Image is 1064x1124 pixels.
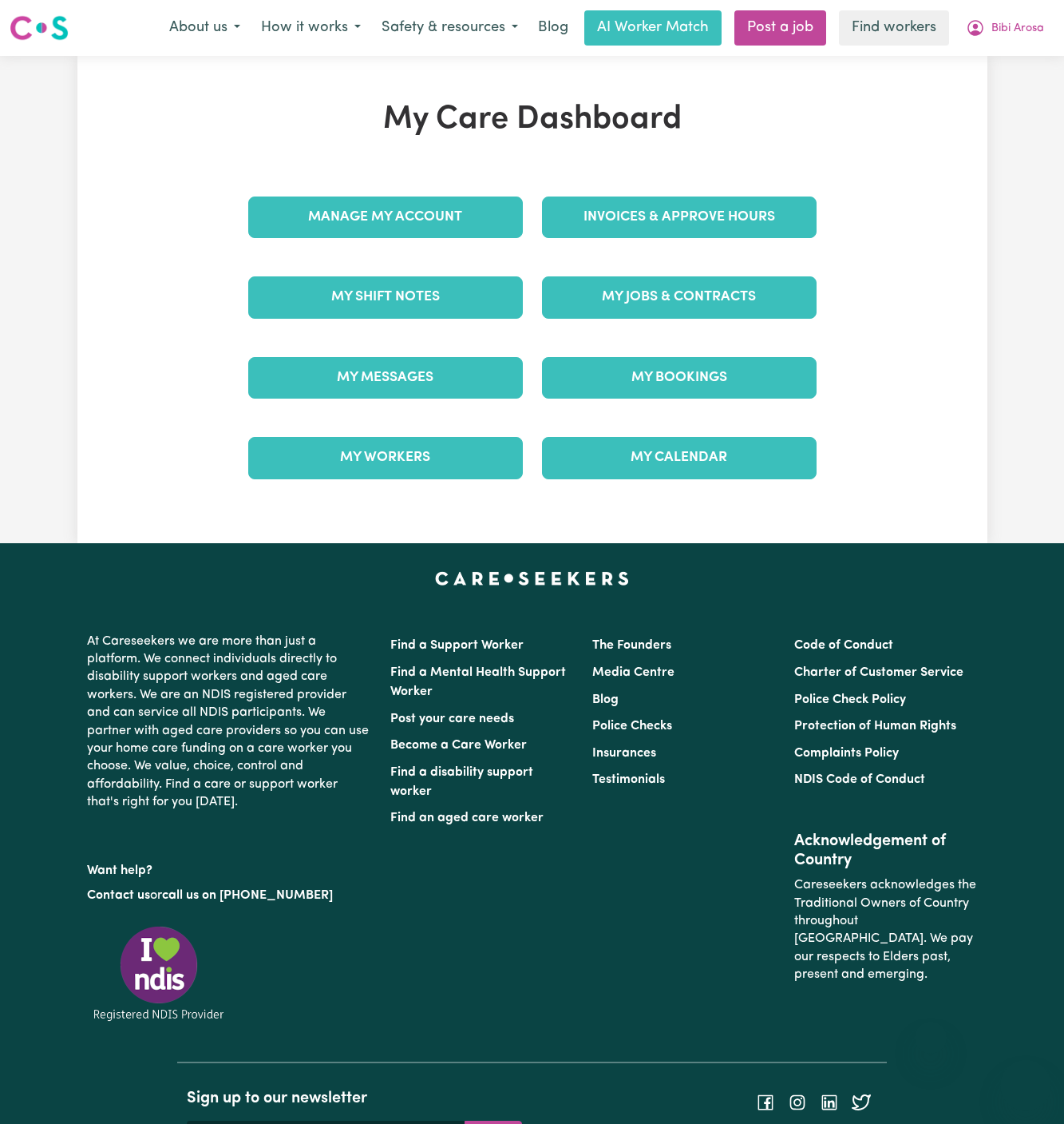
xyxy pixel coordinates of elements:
[592,693,619,706] a: Blog
[794,666,963,679] a: Charter of Customer Service
[542,276,817,318] a: My Jobs & Contracts
[187,1089,522,1108] h2: Sign up to our newsletter
[87,856,371,880] p: Want help?
[820,1096,839,1109] a: Follow Careseekers on LinkedIn
[991,20,1044,38] span: Bibi Arosa
[390,713,514,725] a: Post your care needs
[435,572,629,585] a: Careseekers home page
[794,639,893,652] a: Code of Conduct
[756,1096,775,1109] a: Follow Careseekers on Facebook
[251,11,371,45] button: How it works
[794,832,977,870] h2: Acknowledgement of Country
[794,747,899,760] a: Complaints Policy
[248,437,523,479] a: My Workers
[852,1096,871,1109] a: Follow Careseekers on Twitter
[542,197,817,238] a: Invoices & Approve Hours
[592,747,656,760] a: Insurances
[87,626,371,818] p: At Careseekers we are more than just a platform. We connect individuals directly to disability su...
[159,11,251,45] button: About us
[390,639,524,652] a: Find a Support Worker
[794,720,956,733] a: Protection of Human Rights
[794,773,925,786] a: NDIS Code of Conduct
[239,101,826,139] h1: My Care Dashboard
[955,11,1054,45] button: My Account
[528,10,578,46] a: Blog
[10,14,69,42] img: Careseekers logo
[248,276,523,318] a: My Shift Notes
[390,766,533,798] a: Find a disability support worker
[390,739,527,752] a: Become a Care Worker
[87,923,231,1023] img: Registered NDIS provider
[87,889,150,902] a: Contact us
[592,720,672,733] a: Police Checks
[248,197,523,238] a: Manage My Account
[584,10,722,46] a: AI Worker Match
[915,1022,947,1054] iframe: Close message
[371,11,528,45] button: Safety & resources
[839,10,949,46] a: Find workers
[162,889,333,902] a: call us on [PHONE_NUMBER]
[542,357,817,399] a: My Bookings
[10,10,69,46] a: Careseekers logo
[794,693,906,706] a: Police Check Policy
[592,639,671,652] a: The Founders
[248,357,523,399] a: My Messages
[390,666,566,698] a: Find a Mental Health Support Worker
[1000,1060,1051,1111] iframe: Button to launch messaging window
[788,1096,807,1109] a: Follow Careseekers on Instagram
[794,870,977,990] p: Careseekers acknowledges the Traditional Owners of Country throughout [GEOGRAPHIC_DATA]. We pay o...
[592,666,674,679] a: Media Centre
[87,880,371,911] p: or
[734,10,826,46] a: Post a job
[542,437,817,479] a: My Calendar
[592,773,665,786] a: Testimonials
[390,812,544,824] a: Find an aged care worker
